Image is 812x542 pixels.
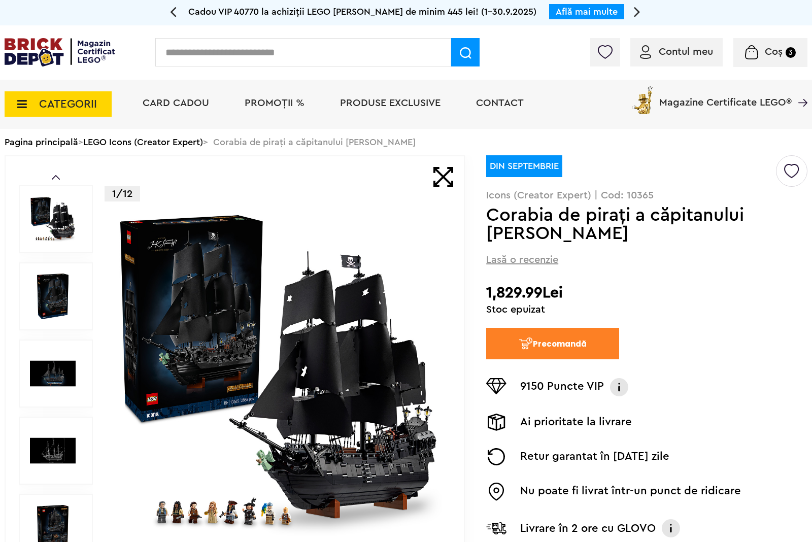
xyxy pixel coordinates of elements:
[245,98,304,108] a: PROMOȚII %
[486,190,807,200] p: Icons (Creator Expert) | Cod: 10365
[520,448,669,465] p: Retur garantat în [DATE] zile
[143,98,209,108] a: Card Cadou
[486,378,506,394] img: Puncte VIP
[486,328,619,359] button: Precomandă
[486,206,774,243] h1: Corabia de piraţi a căpitanului [PERSON_NAME]
[520,414,632,431] p: Ai prioritate la livrare
[792,84,807,94] a: Magazine Certificate LEGO®
[659,47,713,57] span: Contul meu
[83,138,203,147] a: LEGO Icons (Creator Expert)
[39,98,97,110] span: CATEGORII
[556,7,618,16] a: Află mai multe
[188,7,536,16] span: Cadou VIP 40770 la achiziții LEGO [PERSON_NAME] de minim 445 lei! (1-30.9.2025)
[486,448,506,465] img: Returnare
[476,98,524,108] a: Contact
[486,253,558,267] span: Lasă o recenzie
[519,337,533,350] img: CC_Brick_Depot_Precomand_Icon.svg
[520,483,741,501] p: Nu poate fi livrat într-un punct de ridicare
[340,98,441,108] a: Produse exclusive
[520,520,656,536] p: Livrare în 2 ore cu GLOVO
[30,274,76,319] img: Corabia de piraţi a căpitanului Jack Sparrow
[5,129,807,155] div: > > Corabia de piraţi a căpitanului [PERSON_NAME]
[486,155,562,177] div: DIN SEPTEMBRIE
[659,84,792,108] span: Magazine Certificate LEGO®
[30,351,76,396] img: Corabia de piraţi a căpitanului Jack Sparrow LEGO 10365
[486,522,506,534] img: Livrare Glovo
[609,378,629,396] img: Info VIP
[520,378,604,396] p: 9150 Puncte VIP
[486,284,807,302] h2: 1,829.99Lei
[105,186,140,201] p: 1/12
[52,175,60,180] a: Prev
[786,47,796,58] small: 3
[486,414,506,431] img: Livrare
[640,47,713,57] a: Contul meu
[30,428,76,473] img: Seturi Lego Corabia de piraţi a căpitanului Jack Sparrow
[5,138,78,147] a: Pagina principală
[30,196,76,242] img: Corabia de piraţi a căpitanului Jack Sparrow
[661,518,681,538] img: Info livrare cu GLOVO
[486,304,807,315] div: Stoc epuizat
[115,210,442,537] img: Corabia de piraţi a căpitanului Jack Sparrow
[486,483,506,501] img: Easybox
[765,47,783,57] span: Coș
